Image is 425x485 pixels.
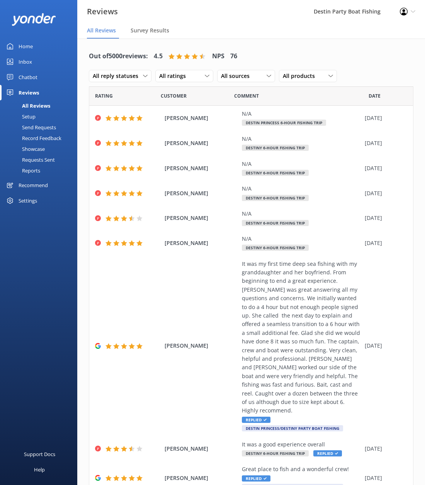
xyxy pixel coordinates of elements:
span: Destiny 6-Hour Fishing Trip [242,245,309,251]
div: Showcase [5,144,45,154]
div: Reviews [19,85,39,100]
span: All products [283,72,320,80]
div: [DATE] [365,164,403,172]
span: Destiny 6-Hour Fishing Trip [242,170,309,176]
h3: Reviews [87,5,118,18]
div: Great place to fish and a wonderful crew! [242,465,361,473]
span: All sources [221,72,254,80]
div: Send Requests [5,122,56,133]
div: It was a good experience overall [242,440,361,449]
span: Date [369,92,381,100]
img: yonder-white-logo.png [12,13,56,26]
div: [DATE] [365,444,403,453]
div: [DATE] [365,114,403,122]
span: Destiny 6-Hour Fishing Trip [242,220,309,226]
span: All ratings [159,72,190,80]
div: N/A [242,110,361,118]
div: It was my first time deep sea fishing with my granddaughter and her boyfriend. From beginning to ... [242,260,361,415]
span: Destiny 6-Hour Fishing Trip [242,145,309,151]
div: N/A [242,135,361,143]
span: [PERSON_NAME] [165,239,238,247]
span: Replied [242,417,270,423]
div: Recommend [19,177,48,193]
a: Setup [5,111,77,122]
div: Requests Sent [5,154,55,165]
span: All Reviews [87,27,116,34]
div: Setup [5,111,36,122]
div: [DATE] [365,341,403,350]
div: N/A [242,184,361,193]
span: [PERSON_NAME] [165,139,238,147]
div: [DATE] [365,139,403,147]
span: [PERSON_NAME] [165,114,238,122]
h4: NPS [212,51,224,61]
div: [DATE] [365,239,403,247]
a: Record Feedback [5,133,77,144]
span: Destiny 6-Hour Fishing Trip [242,195,309,201]
span: Replied [242,475,270,482]
div: All Reviews [5,100,50,111]
div: N/A [242,235,361,243]
span: [PERSON_NAME] [165,474,238,482]
span: Replied [313,450,342,456]
span: [PERSON_NAME] [165,214,238,222]
span: Destin Princess 6-Hour Fishing Trip [242,120,326,126]
span: Destiny 6-Hour Fishing Trip [242,450,309,456]
div: Reports [5,165,40,176]
div: N/A [242,160,361,168]
a: Requests Sent [5,154,77,165]
span: Survey Results [131,27,169,34]
div: [DATE] [365,474,403,482]
div: Support Docs [24,446,55,462]
h4: 76 [230,51,237,61]
div: Home [19,39,33,54]
span: Date [161,92,187,100]
div: Chatbot [19,69,37,85]
div: Help [34,462,45,477]
div: N/A [242,210,361,218]
span: [PERSON_NAME] [165,164,238,172]
span: [PERSON_NAME] [165,444,238,453]
div: [DATE] [365,189,403,198]
a: Reports [5,165,77,176]
span: [PERSON_NAME] [165,341,238,350]
a: Send Requests [5,122,77,133]
div: Inbox [19,54,32,69]
span: Question [234,92,259,100]
span: [PERSON_NAME] [165,189,238,198]
h4: Out of 5000 reviews: [89,51,148,61]
span: Destin Princess/Destiny Party Boat Fishing [242,425,343,431]
div: [DATE] [365,214,403,222]
a: Showcase [5,144,77,154]
span: All reply statuses [93,72,143,80]
a: All Reviews [5,100,77,111]
span: Date [95,92,113,100]
div: Settings [19,193,37,208]
div: Record Feedback [5,133,61,144]
h4: 4.5 [154,51,163,61]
